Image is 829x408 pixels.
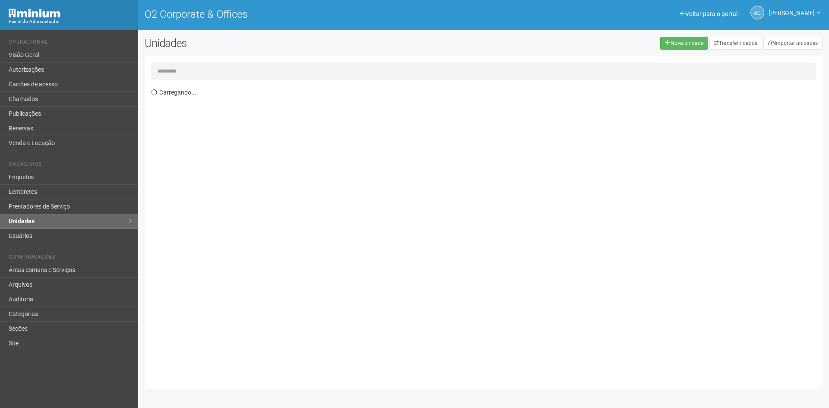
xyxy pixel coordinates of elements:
div: Carregando... [151,84,823,382]
a: AC [750,6,764,19]
li: Cadastros [9,161,132,170]
a: Nova unidade [660,37,708,50]
a: Voltar para o portal [680,10,737,17]
h1: O2 Corporate & Offices [145,9,477,20]
img: Minium [9,9,60,18]
div: Painel do Administrador [9,18,132,25]
span: Ana Carla de Carvalho Silva [769,1,815,16]
a: Importar unidades [763,37,823,50]
a: Transferir dados [709,37,762,50]
h2: Unidades [145,37,420,50]
li: Operacional [9,39,132,48]
li: Configurações [9,254,132,263]
a: [PERSON_NAME] [769,11,820,18]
